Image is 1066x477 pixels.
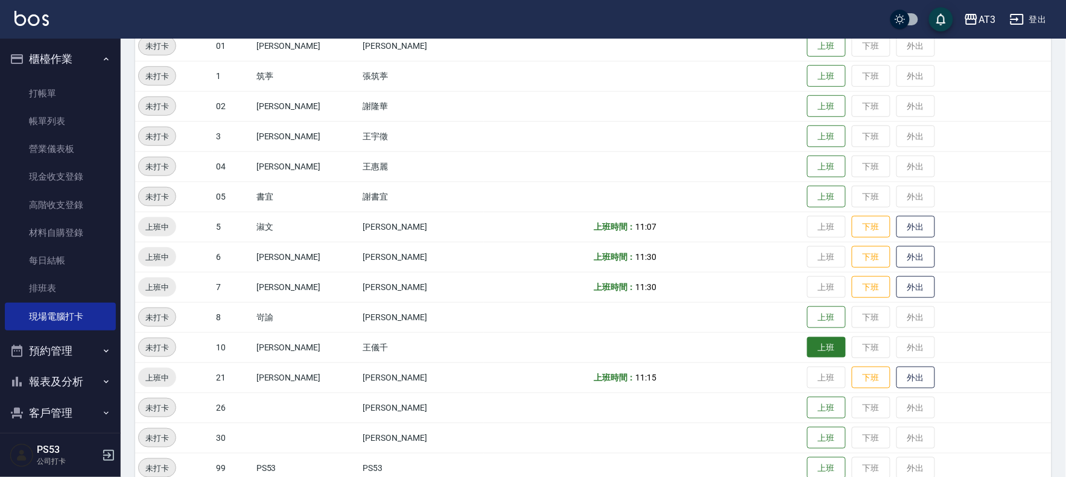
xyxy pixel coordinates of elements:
[594,373,636,382] b: 上班時間：
[636,282,657,292] span: 11:30
[213,302,253,332] td: 8
[139,311,176,324] span: 未打卡
[594,252,636,262] b: 上班時間：
[213,151,253,182] td: 04
[139,130,176,143] span: 未打卡
[360,242,484,272] td: [PERSON_NAME]
[807,156,846,178] button: 上班
[896,216,935,238] button: 外出
[139,402,176,414] span: 未打卡
[5,107,116,135] a: 帳單列表
[807,186,846,208] button: 上班
[253,91,360,121] td: [PERSON_NAME]
[253,182,360,212] td: 書宜
[959,7,1000,32] button: AT3
[139,341,176,354] span: 未打卡
[213,212,253,242] td: 5
[213,242,253,272] td: 6
[594,282,636,292] b: 上班時間：
[139,40,176,52] span: 未打卡
[5,163,116,191] a: 現金收支登錄
[139,432,176,444] span: 未打卡
[360,272,484,302] td: [PERSON_NAME]
[896,367,935,389] button: 外出
[37,456,98,467] p: 公司打卡
[594,222,636,232] b: 上班時間：
[213,362,253,393] td: 21
[253,242,360,272] td: [PERSON_NAME]
[360,393,484,423] td: [PERSON_NAME]
[360,61,484,91] td: 張筑葶
[213,91,253,121] td: 02
[929,7,953,31] button: save
[636,222,657,232] span: 11:07
[253,121,360,151] td: [PERSON_NAME]
[5,428,116,460] button: 員工及薪資
[213,121,253,151] td: 3
[14,11,49,26] img: Logo
[37,444,98,456] h5: PS53
[5,80,116,107] a: 打帳單
[852,246,890,268] button: 下班
[138,221,176,233] span: 上班中
[896,246,935,268] button: 外出
[807,397,846,419] button: 上班
[5,303,116,330] a: 現場電腦打卡
[636,373,657,382] span: 11:15
[807,337,846,358] button: 上班
[253,272,360,302] td: [PERSON_NAME]
[360,362,484,393] td: [PERSON_NAME]
[807,306,846,329] button: 上班
[138,251,176,264] span: 上班中
[5,335,116,367] button: 預約管理
[360,212,484,242] td: [PERSON_NAME]
[139,70,176,83] span: 未打卡
[807,95,846,118] button: 上班
[360,302,484,332] td: [PERSON_NAME]
[807,65,846,87] button: 上班
[253,31,360,61] td: [PERSON_NAME]
[213,182,253,212] td: 05
[360,91,484,121] td: 謝隆華
[1005,8,1052,31] button: 登出
[213,393,253,423] td: 26
[213,332,253,362] td: 10
[253,151,360,182] td: [PERSON_NAME]
[139,100,176,113] span: 未打卡
[213,272,253,302] td: 7
[253,362,360,393] td: [PERSON_NAME]
[5,274,116,302] a: 排班表
[636,252,657,262] span: 11:30
[807,35,846,57] button: 上班
[360,151,484,182] td: 王惠麗
[5,366,116,397] button: 報表及分析
[852,367,890,389] button: 下班
[253,212,360,242] td: 淑文
[360,121,484,151] td: 王宇徵
[213,423,253,453] td: 30
[807,125,846,148] button: 上班
[852,216,890,238] button: 下班
[360,423,484,453] td: [PERSON_NAME]
[5,247,116,274] a: 每日結帳
[213,61,253,91] td: 1
[807,427,846,449] button: 上班
[253,332,360,362] td: [PERSON_NAME]
[5,191,116,219] a: 高階收支登錄
[253,302,360,332] td: 岢諭
[213,31,253,61] td: 01
[138,371,176,384] span: 上班中
[360,31,484,61] td: [PERSON_NAME]
[5,397,116,429] button: 客戶管理
[10,443,34,467] img: Person
[360,332,484,362] td: 王儀千
[5,43,116,75] button: 櫃檯作業
[896,276,935,299] button: 外出
[139,462,176,475] span: 未打卡
[139,191,176,203] span: 未打卡
[139,160,176,173] span: 未打卡
[253,61,360,91] td: 筑葶
[360,182,484,212] td: 謝書宜
[5,219,116,247] a: 材料自購登錄
[5,135,116,163] a: 營業儀表板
